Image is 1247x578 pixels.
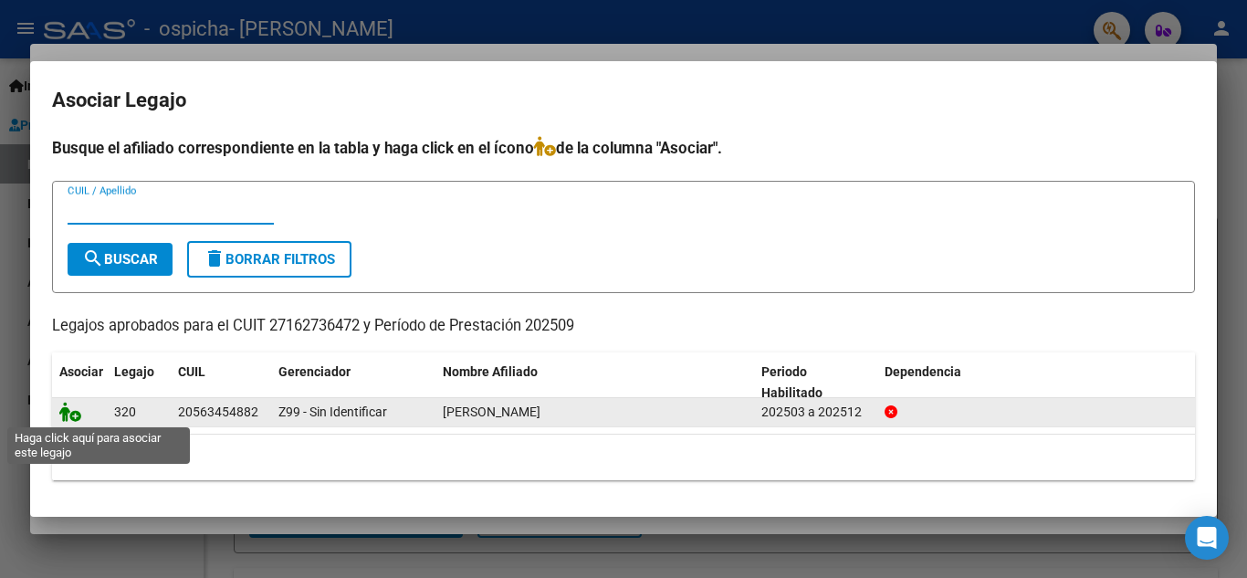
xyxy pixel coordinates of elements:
[178,364,205,379] span: CUIL
[877,352,1196,413] datatable-header-cell: Dependencia
[271,352,435,413] datatable-header-cell: Gerenciador
[52,315,1195,338] p: Legajos aprobados para el CUIT 27162736472 y Período de Prestación 202509
[107,352,171,413] datatable-header-cell: Legajo
[443,364,538,379] span: Nombre Afiliado
[178,402,258,423] div: 20563454882
[204,247,225,269] mat-icon: delete
[171,352,271,413] datatable-header-cell: CUIL
[52,136,1195,160] h4: Busque el afiliado correspondiente en la tabla y haga click en el ícono de la columna "Asociar".
[52,352,107,413] datatable-header-cell: Asociar
[82,251,158,268] span: Buscar
[82,247,104,269] mat-icon: search
[278,405,387,419] span: Z99 - Sin Identificar
[187,241,351,278] button: Borrar Filtros
[754,352,877,413] datatable-header-cell: Periodo Habilitado
[114,405,136,419] span: 320
[435,352,754,413] datatable-header-cell: Nombre Afiliado
[204,251,335,268] span: Borrar Filtros
[1185,516,1229,560] div: Open Intercom Messenger
[761,402,870,423] div: 202503 a 202512
[52,83,1195,118] h2: Asociar Legajo
[59,364,103,379] span: Asociar
[885,364,961,379] span: Dependencia
[52,435,1195,480] div: 1 registros
[761,364,823,400] span: Periodo Habilitado
[114,364,154,379] span: Legajo
[278,364,351,379] span: Gerenciador
[443,405,540,419] span: ORUÑO LLANOS GASTON SIDNEY
[68,243,173,276] button: Buscar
